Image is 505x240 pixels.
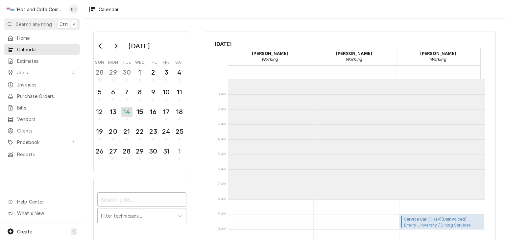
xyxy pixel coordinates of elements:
div: 28 [94,67,105,77]
div: Daryl Harris's Avatar [69,5,78,14]
div: 17 [161,107,171,117]
a: Calendar [4,44,80,55]
span: C [72,228,76,235]
span: Service Call (TRIP) ( Uninvoiced ) [404,216,483,222]
em: Working [346,57,362,62]
span: 2 AM [216,107,228,112]
div: 30 [122,67,132,77]
div: 11 [174,87,184,97]
div: 18 [174,107,184,117]
div: 3 [161,67,171,77]
th: Saturday [173,58,186,65]
th: Wednesday [133,58,146,65]
div: 28 [122,146,132,156]
button: Go to previous month [94,41,107,51]
span: Jobs [17,69,67,76]
div: 19 [94,127,105,136]
div: Daryl Harris - Working [228,48,312,65]
span: 4 AM [216,137,228,142]
div: 23 [148,127,158,136]
a: Go to Pricebook [4,137,80,148]
span: Help Center [17,198,76,205]
div: 25 [174,127,184,136]
div: 29 [135,146,145,156]
div: 26 [94,146,105,156]
div: 16 [148,107,158,117]
strong: [PERSON_NAME] [252,51,288,56]
button: Search anythingCtrlK [4,18,80,30]
div: 27 [108,146,118,156]
div: 6 [108,87,118,97]
div: Service Call (TRIP)(Uninvoiced)Emory University / Dining ServicesChemistry Building (snack shop) ... [399,214,484,229]
div: 29 [108,67,118,77]
div: [DATE] [126,40,152,52]
span: 6 AM [216,167,228,172]
strong: [PERSON_NAME] [336,51,372,56]
em: Working [430,57,446,62]
div: 1 [174,146,184,156]
span: Search anything [16,21,52,28]
button: Go to next month [109,41,122,51]
span: What's New [17,210,76,217]
div: 7 [122,87,132,97]
div: DH [69,5,78,14]
div: 12 [94,107,105,117]
div: Jason Thomason - Working [396,48,480,65]
th: Tuesday [120,58,133,65]
span: 1 AM [217,92,228,97]
div: Calendar Filters [97,186,186,230]
span: 5 AM [216,152,228,157]
a: Home [4,33,80,43]
th: Friday [160,58,173,65]
div: 1 [135,67,145,77]
div: 14 [121,107,132,117]
span: Bills [17,104,77,111]
div: H [6,5,15,14]
div: 24 [161,127,171,136]
th: Thursday [147,58,160,65]
a: Vendors [4,114,80,125]
a: Estimates [4,56,80,66]
a: Clients [4,125,80,136]
span: [DATE] [215,40,485,48]
div: 2 [148,67,158,77]
div: David Harris - Working [312,48,396,65]
a: Go to Jobs [4,67,80,78]
a: Bills [4,102,80,113]
a: Reports [4,149,80,160]
span: Purchase Orders [17,93,77,100]
div: 20 [108,127,118,136]
a: Purchase Orders [4,91,80,102]
div: [Service] Service Call (TRIP) Emory University / Dining Services Chemistry Building (snack shop) ... [399,214,484,229]
span: Ctrl [60,21,68,28]
div: 31 [161,146,171,156]
span: 9 AM [216,211,228,217]
div: 30 [148,146,158,156]
div: 13 [108,107,118,117]
th: Sunday [93,58,106,65]
span: Reports [17,151,77,158]
span: Vendors [17,116,77,123]
div: Hot and Cold Commercial Kitchens, Inc. [17,6,65,13]
span: Create [17,229,32,234]
th: Monday [106,58,120,65]
span: Calendar [17,46,77,53]
div: Calendar Day Picker [93,32,190,172]
span: 10 AM [215,227,228,232]
span: 3 AM [216,122,228,127]
span: Emory University / Dining Services Chemistry Building (snack shop) / [GEOGRAPHIC_DATA] [404,222,483,228]
div: 22 [135,127,145,136]
div: 4 [174,67,184,77]
span: K [73,21,76,28]
a: Invoices [4,79,80,90]
span: 8 AM [216,197,228,202]
div: 8 [135,87,145,97]
span: Pricebook [17,139,67,146]
a: Go to What's New [4,208,80,219]
em: Working [262,57,278,62]
span: Estimates [17,58,77,64]
span: Invoices [17,81,77,88]
div: 5 [94,87,105,97]
div: 10 [161,87,171,97]
span: Clients [17,127,77,134]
